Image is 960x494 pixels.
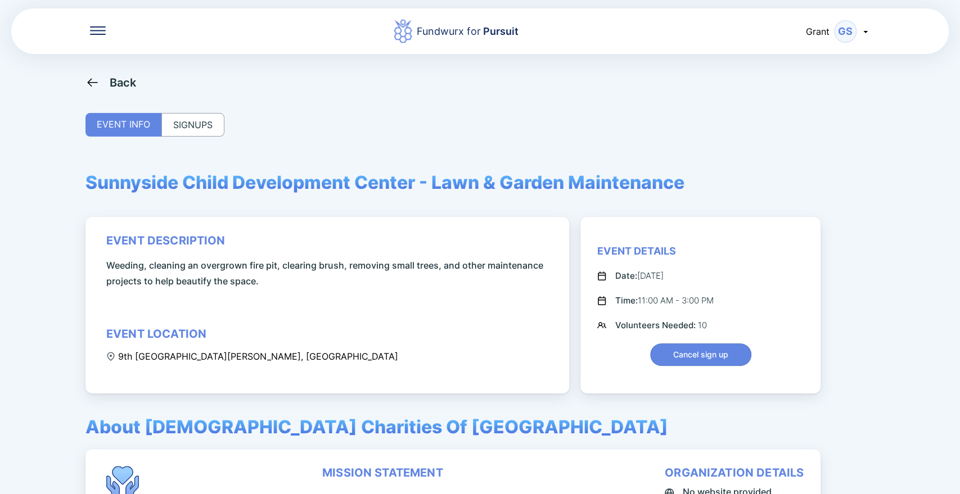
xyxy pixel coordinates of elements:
[161,113,224,137] div: SIGNUPS
[673,349,728,360] span: Cancel sign up
[597,244,676,258] div: Event Details
[322,466,443,479] div: mission statement
[106,327,206,341] div: event location
[615,295,638,306] span: Time:
[85,416,668,438] span: About [DEMOGRAPHIC_DATA] Charities Of [GEOGRAPHIC_DATA]
[650,343,751,366] button: Cancel sign up
[615,270,637,281] span: Date:
[615,319,707,332] div: 10
[665,466,804,479] div: organization details
[806,26,830,37] span: Grant
[85,113,161,137] div: EVENT INFO
[417,24,519,39] div: Fundwurx for
[106,234,226,247] div: event description
[110,76,137,89] div: Back
[85,171,684,193] span: Sunnyside Child Development Center - Lawn & Garden Maintenance
[481,25,519,37] span: Pursuit
[834,20,857,43] div: GS
[106,351,398,362] div: 9th [GEOGRAPHIC_DATA][PERSON_NAME], [GEOGRAPHIC_DATA]
[106,257,552,289] span: Weeding, cleaning an overgrown fire pit, clearing brush, removing small trees, and other maintena...
[615,294,714,307] div: 11:00 AM - 3:00 PM
[615,320,698,330] span: Volunteers Needed:
[615,269,664,283] div: [DATE]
